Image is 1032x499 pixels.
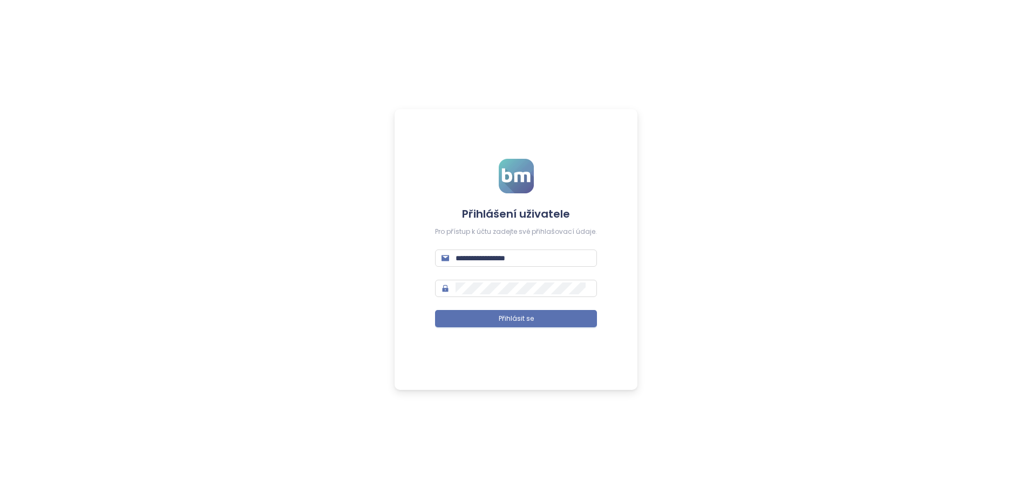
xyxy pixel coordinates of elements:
[499,159,534,193] img: logo
[435,310,597,327] button: Přihlásit se
[435,206,597,221] h4: Přihlášení uživatele
[435,227,597,237] div: Pro přístup k účtu zadejte své přihlašovací údaje.
[442,254,449,262] span: mail
[499,314,534,324] span: Přihlásit se
[442,285,449,292] span: lock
